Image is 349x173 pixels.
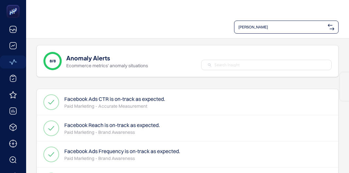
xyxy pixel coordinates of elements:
[66,62,148,69] p: Ecommerce metrics' anomaly situations
[328,24,334,30] img: svg%3e
[64,121,160,129] h4: Facebook Reach is on-track as expected.
[50,58,56,64] span: 8/8
[64,103,165,109] p: Paid Marketing - Accurate Measurement
[238,24,325,30] span: [PERSON_NAME]
[64,95,165,103] h4: Facebook Ads CTR is on-track as expected.
[214,62,325,68] input: Search Insight
[64,129,160,135] p: Paid Marketing - Brand Awareness
[208,63,211,67] img: Search Insight
[66,53,110,62] h1: Anomaly Alerts
[327,151,342,166] iframe: Intercom live chat
[64,147,180,155] h4: Facebook Ads Frequency is on-track as expected.
[64,155,180,162] p: Paid Marketing - Brand Awareness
